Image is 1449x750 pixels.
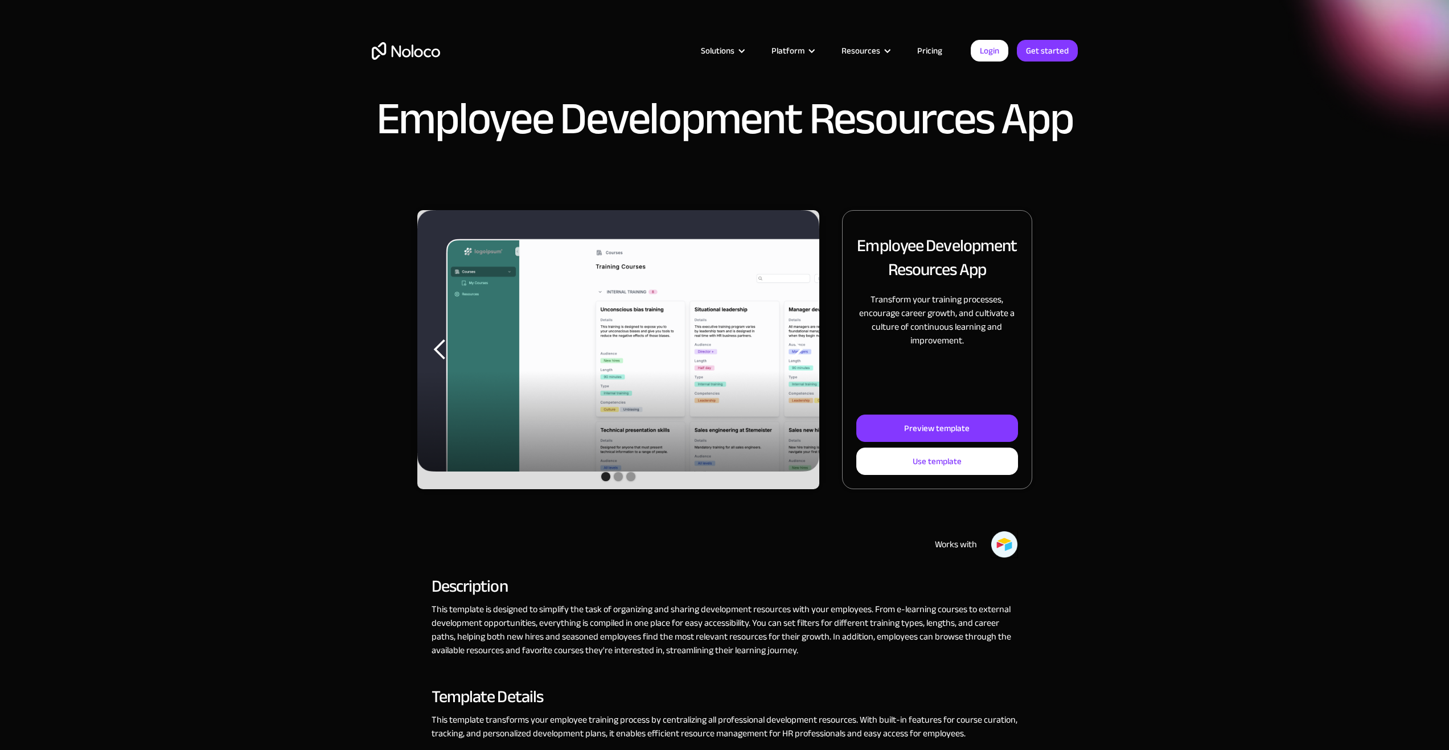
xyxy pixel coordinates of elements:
[774,210,819,489] div: next slide
[417,210,820,489] div: carousel
[601,472,610,481] div: Show slide 1 of 3
[376,96,1073,142] h1: Employee Development Resources App
[913,454,962,469] div: Use template
[903,43,957,58] a: Pricing
[417,210,463,489] div: previous slide
[614,472,623,481] div: Show slide 2 of 3
[757,43,827,58] div: Platform
[432,581,1018,591] h2: Description
[991,531,1018,558] img: Airtable
[1017,40,1078,62] a: Get started
[827,43,903,58] div: Resources
[856,415,1017,442] a: Preview template
[856,233,1017,281] h2: Employee Development Resources App
[626,472,635,481] div: Show slide 3 of 3
[687,43,757,58] div: Solutions
[701,43,734,58] div: Solutions
[904,421,970,436] div: Preview template
[432,603,1018,657] p: This template is designed to simplify the task of organizing and sharing development resources wi...
[856,448,1017,475] a: Use template
[432,691,1018,702] h2: Template Details
[432,713,1018,740] p: This template transforms your employee training process by centralizing all professional developm...
[771,43,804,58] div: Platform
[856,293,1017,347] p: Transform your training processes, encourage career growth, and cultivate a culture of continuous...
[971,40,1008,62] a: Login
[417,210,820,489] div: 1 of 3
[842,43,880,58] div: Resources
[935,538,977,551] div: Works with
[372,42,440,60] a: home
